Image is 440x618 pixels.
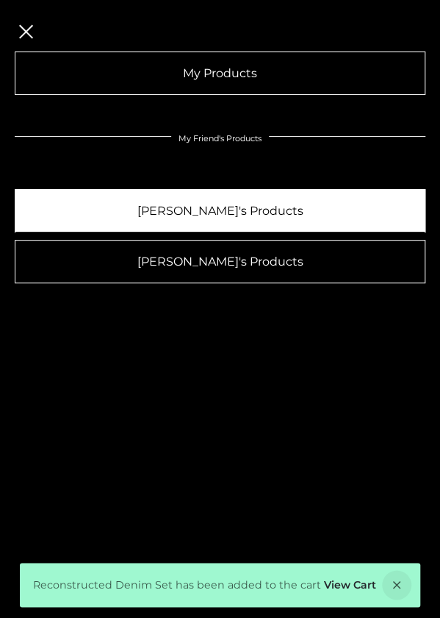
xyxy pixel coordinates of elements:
[15,189,425,232] a: [PERSON_NAME]'s Products
[20,563,420,607] div: Reconstructed Denim Set has been added to the cart
[324,578,376,592] a: View Cart
[15,51,425,95] a: My Products
[15,240,425,283] a: [PERSON_NAME]'s Products
[171,133,269,143] span: My Friend's Products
